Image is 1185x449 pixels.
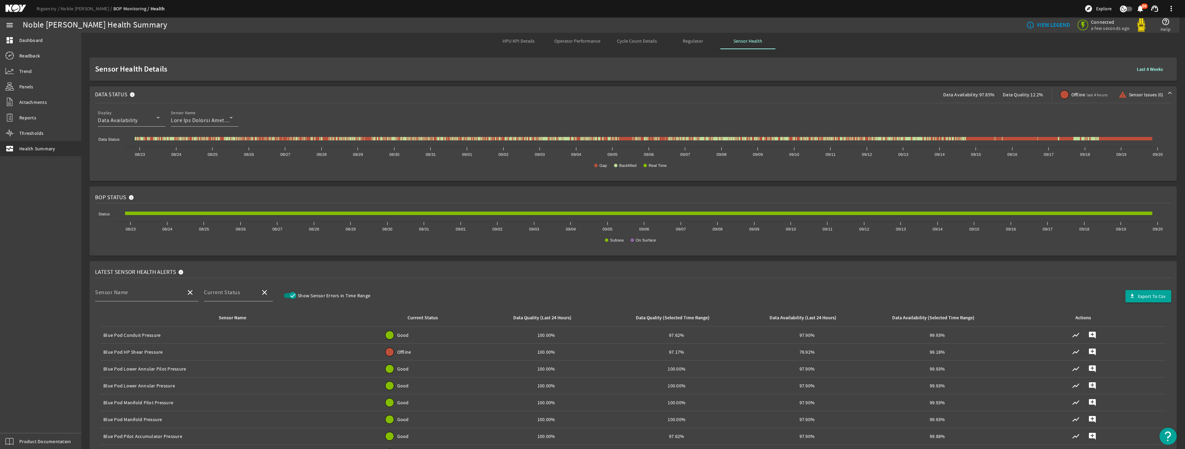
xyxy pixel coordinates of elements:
div: 100.00% [484,349,609,355]
div: Current Status [375,314,476,322]
mat-icon: explore [1084,4,1093,13]
div: Blue Pod Lower Annular Pilot Pressure [103,365,370,372]
text: 08/27 [272,227,282,231]
div: Data Availability (Selected Time Range) [892,314,975,322]
text: 09/09 [753,152,763,157]
text: 09/10 [789,152,799,157]
a: BOP Monitoring [113,6,151,12]
mat-expansion-panel-header: Data StatusData Availability:97.85%Data Quality:12.2%Offlinelast 4 hoursSensor Issues (0) [90,86,1177,103]
text: 09/09 [749,227,759,231]
mat-icon: show_chart [1072,415,1080,424]
div: Data Availability (Last 24 Hours) [770,314,836,322]
a: Health [151,6,165,12]
mat-icon: notifications [1136,4,1144,13]
div: 100.00% [614,365,739,372]
mat-icon: help_outline [1162,18,1170,26]
text: 08/24 [171,152,181,157]
mat-icon: info_outline [1026,21,1032,29]
button: Last 4 Weeks [1131,63,1168,75]
mat-icon: dashboard [6,36,14,44]
span: Operator Performance [554,39,600,43]
mat-icon: monitor_heart [6,145,14,153]
span: Offline [1071,91,1108,98]
text: 09/17 [1043,227,1053,231]
div: Current Status [408,314,438,322]
mat-icon: add_comment [1088,348,1096,356]
div: Data Quality (Selected Time Range) [636,314,710,322]
mat-icon: add_comment [1088,365,1096,373]
mat-label: Sensor Name [171,110,196,116]
text: 08/25 [199,227,209,231]
b: VIEW LEGEND [1037,22,1070,29]
span: Good [397,416,409,423]
text: Backfilled [619,163,636,168]
a: Rigsentry [37,6,61,12]
div: Data StatusData Availability:97.85%Data Quality:12.2%Offlinelast 4 hoursSensor Issues (0) [90,103,1177,181]
div: Noble [PERSON_NAME] Health Summary [23,22,167,29]
div: 99.18% [875,349,1000,355]
text: 09/01 [462,152,472,157]
div: Sensor Name [219,314,246,322]
span: Good [397,399,409,406]
span: Dashboard [19,37,43,44]
text: On Surface [636,238,656,242]
span: Attachments [19,99,47,106]
span: Thresholds [19,130,44,137]
div: Blue Pod Manifold Pilot Pressure [103,399,370,406]
div: 99.93% [875,382,1000,389]
span: Data Availability: [943,92,979,98]
span: Explore [1096,5,1112,12]
text: 09/02 [493,227,503,231]
text: 09/03 [529,227,539,231]
div: 97.17% [614,349,739,355]
text: 09/07 [680,152,690,157]
div: 100.00% [614,416,739,423]
span: Sensor Health [733,39,762,43]
div: 100.00% [484,416,609,423]
mat-panel-title: Data Status [95,86,138,103]
div: Data Quality (Last 24 Hours) [484,314,606,322]
div: 100.00% [484,332,609,339]
div: 100.00% [614,399,739,406]
span: 12.2% [1030,92,1043,98]
div: 97.62% [614,433,739,440]
text: 09/13 [896,227,906,231]
mat-icon: add_comment [1088,398,1096,407]
span: BOP Status [95,194,126,201]
div: 97.90% [745,416,870,423]
div: Actions [1075,314,1091,322]
label: Show Sensor Errors in Time Range [296,292,370,299]
text: 09/08 [717,152,727,157]
mat-icon: file_download [1130,293,1135,299]
text: 09/05 [602,227,612,231]
button: Sensor Issues (0) [1116,88,1166,101]
mat-icon: close [260,288,269,297]
span: Sensor Health Details [95,66,1129,73]
text: 09/11 [823,227,833,231]
button: VIEW LEGEND [1023,19,1073,31]
text: 08/23 [135,152,145,157]
text: 08/31 [419,227,429,231]
mat-label: Display [98,110,111,116]
span: Help [1161,26,1171,33]
text: 09/01 [456,227,466,231]
text: 09/11 [826,152,836,157]
div: Blue Pod Pilot Accumulator Pressure [103,433,370,440]
div: 99.93% [875,399,1000,406]
span: Sensor Issues (0) [1129,91,1163,98]
span: Good [397,433,409,440]
span: Good [397,382,409,389]
text: 09/03 [535,152,545,157]
button: Export To Csv [1125,290,1171,302]
mat-icon: show_chart [1072,398,1080,407]
b: Last 4 Weeks [1137,66,1163,73]
mat-icon: add_comment [1088,331,1096,339]
span: HPU KPI Details [503,39,535,43]
mat-icon: show_chart [1072,382,1080,390]
text: 09/17 [1044,152,1054,157]
div: 97.90% [745,332,870,339]
text: 09/02 [498,152,508,157]
text: 08/30 [389,152,399,157]
span: Data Availability [98,117,138,124]
div: 100.00% [614,382,739,389]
